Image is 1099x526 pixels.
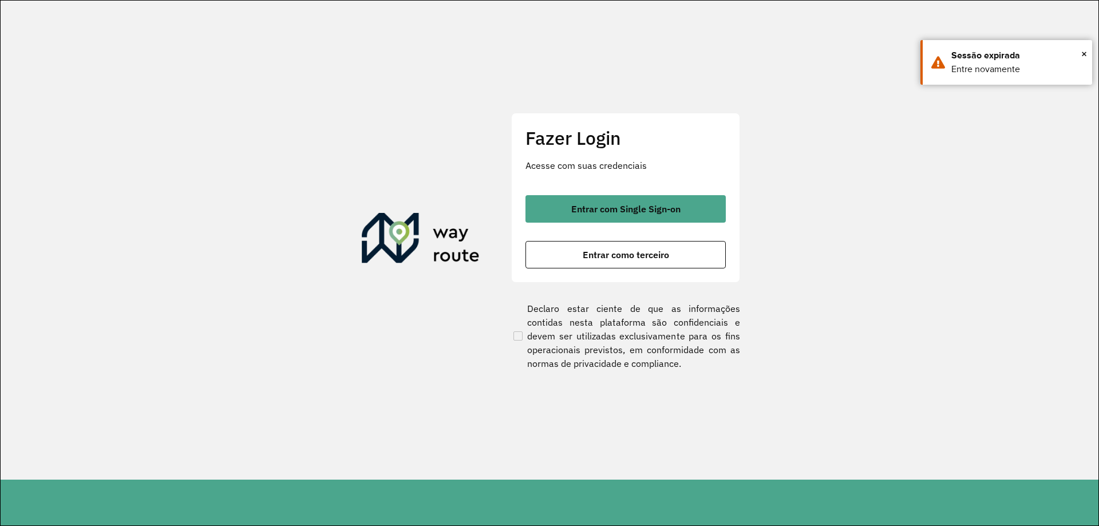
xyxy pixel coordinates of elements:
div: Entre novamente [951,62,1084,76]
div: Sessão expirada [951,49,1084,62]
span: Entrar como terceiro [583,250,669,259]
button: button [525,195,726,223]
span: Entrar com Single Sign-on [571,204,681,213]
h2: Fazer Login [525,127,726,149]
img: Roteirizador AmbevTech [362,213,480,268]
button: button [525,241,726,268]
span: × [1081,45,1087,62]
label: Declaro estar ciente de que as informações contidas nesta plataforma são confidenciais e devem se... [511,302,740,370]
p: Acesse com suas credenciais [525,159,726,172]
button: Close [1081,45,1087,62]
